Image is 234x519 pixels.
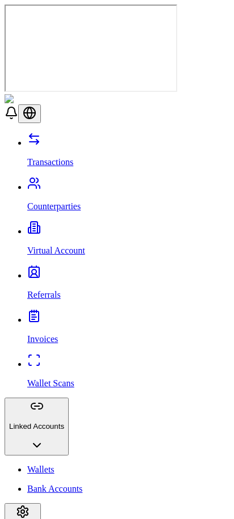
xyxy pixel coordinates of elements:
a: Bank Accounts [27,484,229,494]
a: Referrals [27,271,229,300]
a: Virtual Account [27,226,229,256]
a: Wallet Scans [27,359,229,389]
a: Invoices [27,315,229,344]
p: Counterparties [27,201,229,212]
img: ShieldPay Logo [5,94,72,104]
p: Wallet Scans [27,378,229,389]
a: Wallets [27,465,229,475]
a: Counterparties [27,182,229,212]
p: Referrals [27,290,229,300]
p: Virtual Account [27,246,229,256]
a: Transactions [27,138,229,167]
p: Invoices [27,334,229,344]
button: Linked Accounts [5,398,69,455]
p: Transactions [27,157,229,167]
p: Linked Accounts [9,422,64,431]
